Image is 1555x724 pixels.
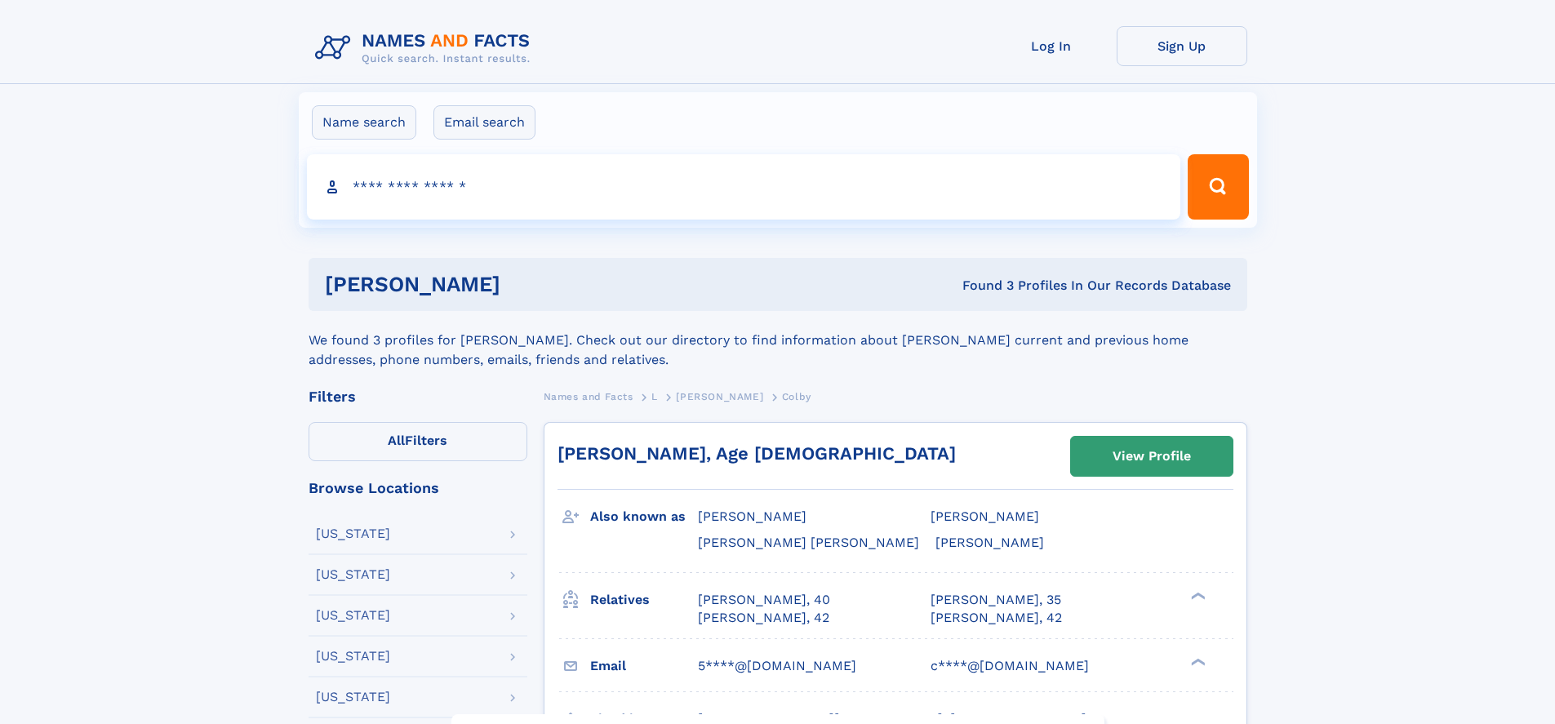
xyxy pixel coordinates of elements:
[935,535,1044,550] span: [PERSON_NAME]
[698,509,806,524] span: [PERSON_NAME]
[651,386,658,406] a: L
[388,433,405,448] span: All
[325,274,731,295] h1: [PERSON_NAME]
[1117,26,1247,66] a: Sign Up
[676,391,763,402] span: [PERSON_NAME]
[590,586,698,614] h3: Relatives
[931,609,1062,627] a: [PERSON_NAME], 42
[1071,437,1233,476] a: View Profile
[590,652,698,680] h3: Email
[433,105,535,140] label: Email search
[590,503,698,531] h3: Also known as
[1187,590,1206,601] div: ❯
[1113,438,1191,475] div: View Profile
[307,154,1181,220] input: search input
[676,386,763,406] a: [PERSON_NAME]
[698,535,919,550] span: [PERSON_NAME] [PERSON_NAME]
[316,527,390,540] div: [US_STATE]
[731,277,1231,295] div: Found 3 Profiles In Our Records Database
[544,386,633,406] a: Names and Facts
[316,568,390,581] div: [US_STATE]
[309,481,527,495] div: Browse Locations
[558,443,956,464] a: [PERSON_NAME], Age [DEMOGRAPHIC_DATA]
[931,591,1061,609] a: [PERSON_NAME], 35
[986,26,1117,66] a: Log In
[1187,656,1206,667] div: ❯
[316,609,390,622] div: [US_STATE]
[1188,154,1248,220] button: Search Button
[309,311,1247,370] div: We found 3 profiles for [PERSON_NAME]. Check out our directory to find information about [PERSON_...
[698,591,830,609] a: [PERSON_NAME], 40
[309,389,527,404] div: Filters
[698,609,829,627] a: [PERSON_NAME], 42
[312,105,416,140] label: Name search
[309,422,527,461] label: Filters
[782,391,811,402] span: Colby
[316,650,390,663] div: [US_STATE]
[651,391,658,402] span: L
[931,509,1039,524] span: [PERSON_NAME]
[316,691,390,704] div: [US_STATE]
[309,26,544,70] img: Logo Names and Facts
